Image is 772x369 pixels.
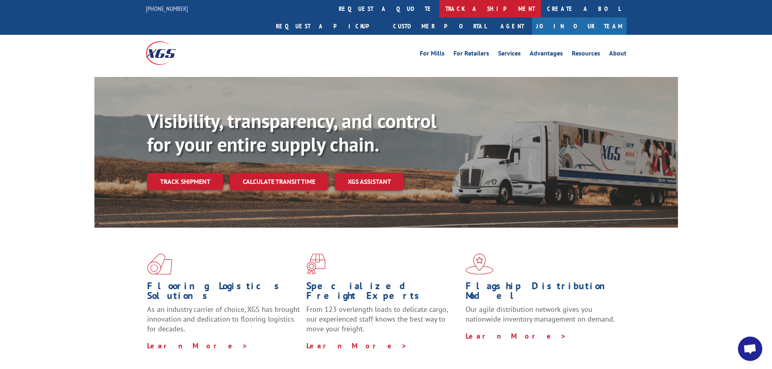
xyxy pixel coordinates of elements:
h1: Specialized Freight Experts [306,281,460,305]
a: Track shipment [147,173,223,190]
a: Advantages [530,50,563,59]
a: Learn More > [306,341,407,350]
a: Learn More > [147,341,248,350]
a: Request a pickup [270,17,387,35]
a: Learn More > [466,331,567,341]
h1: Flooring Logistics Solutions [147,281,300,305]
img: xgs-icon-total-supply-chain-intelligence-red [147,254,172,275]
span: Our agile distribution network gives you nationwide inventory management on demand. [466,305,615,324]
a: Agent [492,17,532,35]
img: xgs-icon-flagship-distribution-model-red [466,254,494,275]
img: xgs-icon-focused-on-flooring-red [306,254,325,275]
a: Resources [572,50,600,59]
p: From 123 overlength loads to delicate cargo, our experienced staff knows the best way to move you... [306,305,460,341]
a: XGS ASSISTANT [335,173,404,190]
a: Calculate transit time [230,173,328,190]
a: Services [498,50,521,59]
a: Customer Portal [387,17,492,35]
a: About [609,50,627,59]
h1: Flagship Distribution Model [466,281,619,305]
a: For Retailers [453,50,489,59]
div: Open chat [738,337,762,361]
a: Join Our Team [532,17,627,35]
a: For Mills [420,50,445,59]
b: Visibility, transparency, and control for your entire supply chain. [147,108,436,157]
a: [PHONE_NUMBER] [146,4,188,13]
span: As an industry carrier of choice, XGS has brought innovation and dedication to flooring logistics... [147,305,300,333]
